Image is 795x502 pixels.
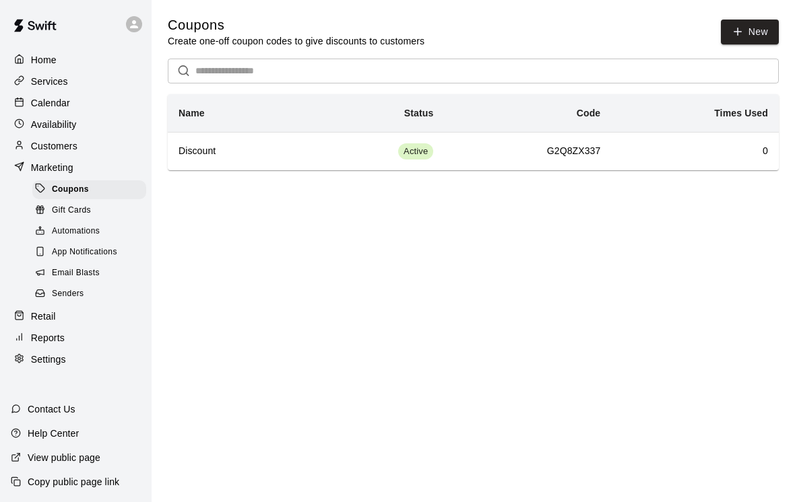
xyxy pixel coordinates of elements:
span: Senders [52,287,84,301]
a: Retail [11,306,141,326]
button: New [721,20,779,44]
p: Customers [31,139,77,153]
h6: G2Q8ZX337 [455,144,600,159]
p: Availability [31,118,77,131]
a: Email Blasts [32,263,152,284]
p: Home [31,53,57,67]
p: Services [31,75,68,88]
span: App Notifications [52,246,117,259]
a: Settings [11,349,141,369]
div: Email Blasts [32,264,146,283]
p: Marketing [31,161,73,174]
div: App Notifications [32,243,146,262]
a: Calendar [11,93,141,113]
p: Reports [31,331,65,345]
a: Availability [11,114,141,135]
a: Customers [11,136,141,156]
span: Active [398,145,433,158]
b: Times Used [714,108,768,118]
span: Gift Cards [52,204,91,217]
span: Coupons [52,183,89,196]
table: simple table [168,94,779,170]
a: App Notifications [32,242,152,263]
span: Automations [52,225,100,238]
p: Copy public page link [28,475,119,489]
h6: 0 [622,144,768,159]
p: Contact Us [28,402,75,416]
h5: Coupons [168,16,424,34]
p: Create one-off coupon codes to give discounts to customers [168,34,424,48]
b: Code [577,108,601,118]
a: Marketing [11,157,141,178]
span: Email Blasts [52,266,100,280]
a: Home [11,50,141,70]
div: Coupons [32,180,146,199]
div: Gift Cards [32,201,146,220]
h6: Discount [179,144,288,159]
div: Automations [32,222,146,241]
div: Senders [32,285,146,303]
a: Gift Cards [32,200,152,221]
a: Automations [32,221,152,242]
b: Status [404,108,434,118]
a: Services [11,71,141,92]
p: Calendar [31,96,70,110]
p: Settings [31,353,66,366]
p: View public page [28,451,100,464]
a: Reports [11,328,141,348]
p: Retail [31,310,56,323]
a: Senders [32,284,152,305]
b: Name [179,108,205,118]
p: Help Center [28,427,79,440]
a: Coupons [32,179,152,200]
